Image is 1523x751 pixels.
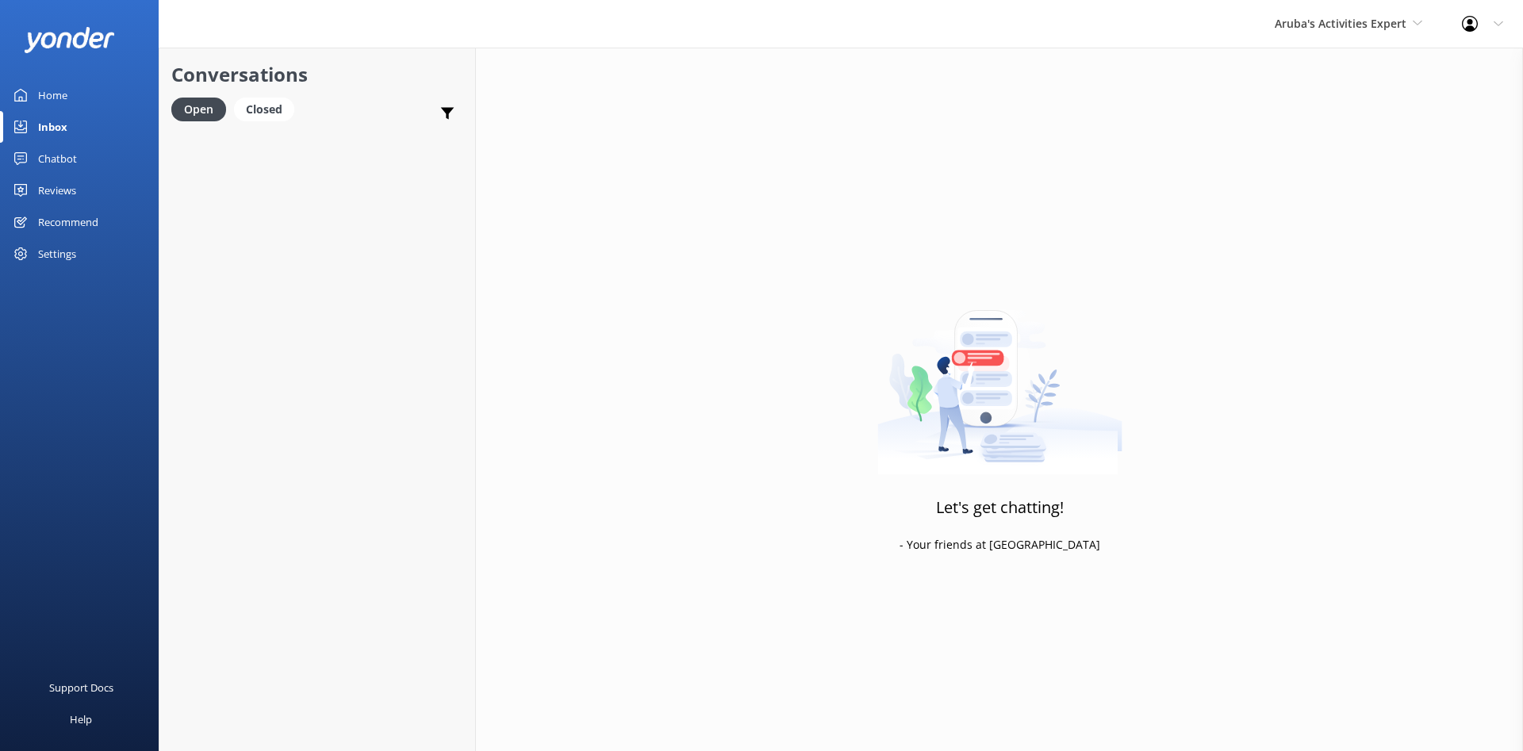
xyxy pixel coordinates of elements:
[24,27,115,53] img: yonder-white-logo.png
[171,100,234,117] a: Open
[900,536,1100,554] p: - Your friends at [GEOGRAPHIC_DATA]
[38,206,98,238] div: Recommend
[38,79,67,111] div: Home
[171,59,463,90] h2: Conversations
[38,111,67,143] div: Inbox
[38,143,77,174] div: Chatbot
[70,703,92,735] div: Help
[877,277,1122,475] img: artwork of a man stealing a conversation from at giant smartphone
[234,100,302,117] a: Closed
[234,98,294,121] div: Closed
[38,238,76,270] div: Settings
[171,98,226,121] div: Open
[1275,16,1406,31] span: Aruba's Activities Expert
[936,495,1064,520] h3: Let's get chatting!
[49,672,113,703] div: Support Docs
[38,174,76,206] div: Reviews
